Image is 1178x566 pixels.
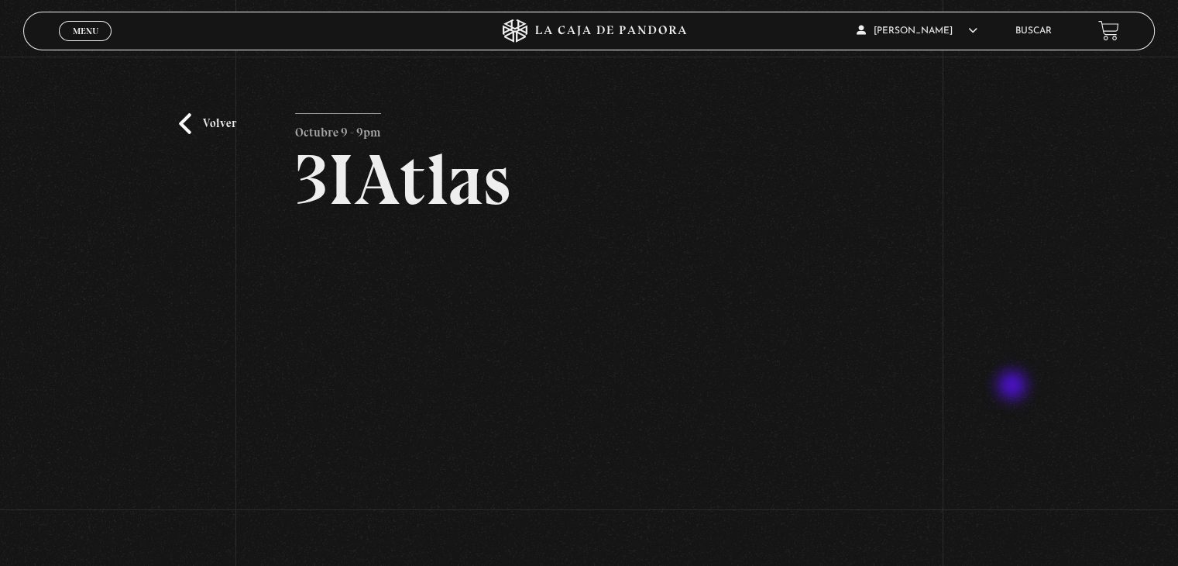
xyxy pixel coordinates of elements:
[857,26,977,36] span: [PERSON_NAME]
[1015,26,1052,36] a: Buscar
[67,39,104,50] span: Cerrar
[73,26,98,36] span: Menu
[295,144,883,216] h2: 3IAtlas
[1098,20,1119,41] a: View your shopping cart
[295,113,381,144] p: Octubre 9 - 9pm
[179,113,236,134] a: Volver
